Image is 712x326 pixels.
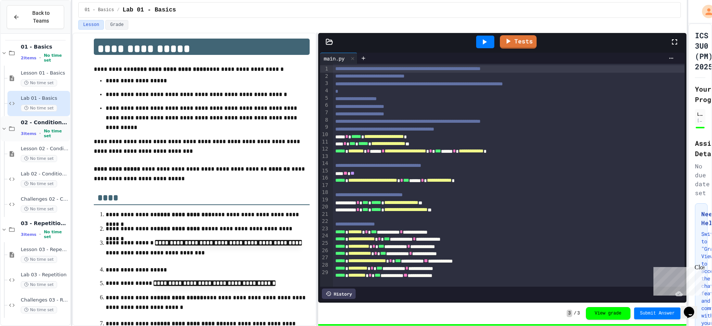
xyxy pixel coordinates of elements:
[3,3,51,47] div: Chat with us now!Close
[320,55,348,62] div: main.py
[24,9,58,25] span: Back to Teams
[320,109,329,116] div: 7
[320,153,329,160] div: 13
[320,225,329,233] div: 23
[322,289,356,299] div: History
[320,131,329,138] div: 10
[21,220,69,227] span: 03 - Repetition (while and for)
[320,196,329,204] div: 19
[697,111,703,117] div: LL - 11BG 778819 [PERSON_NAME] SS
[320,218,329,225] div: 22
[21,205,57,213] span: No time set
[21,79,57,86] span: No time set
[21,146,69,152] span: Lesson 02 - Conditional Statements (if)
[320,53,357,64] div: main.py
[634,307,681,319] button: Submit Answer
[21,180,57,187] span: No time set
[123,6,176,14] span: Lab 01 - Basics
[320,189,329,196] div: 18
[44,53,69,63] span: No time set
[695,138,705,159] h2: Assignment Details
[500,35,537,49] a: Tests
[21,196,69,202] span: Challenges 02 - Conditionals
[7,5,64,29] button: Back to Teams
[21,105,57,112] span: No time set
[21,232,36,237] span: 3 items
[695,162,705,197] div: No due date set
[117,7,119,13] span: /
[320,160,329,167] div: 14
[39,231,41,237] span: •
[21,171,69,177] span: Lab 02 - Conditionals
[695,84,705,105] h2: Your Progress
[320,203,329,211] div: 20
[586,307,630,320] button: View grade
[320,145,329,153] div: 12
[320,232,329,240] div: 24
[39,55,41,61] span: •
[44,129,69,138] span: No time set
[320,211,329,218] div: 21
[21,247,69,253] span: Lesson 03 - Repetition
[320,138,329,146] div: 11
[21,281,57,288] span: No time set
[650,264,705,296] iframe: chat widget
[577,310,580,316] span: 3
[21,70,69,76] span: Lesson 01 - Basics
[320,261,329,269] div: 28
[320,254,329,261] div: 27
[574,310,576,316] span: /
[320,240,329,247] div: 25
[21,119,69,126] span: 02 - Conditional Statements (if)
[320,269,329,276] div: 29
[640,310,675,316] span: Submit Answer
[320,73,329,80] div: 2
[21,56,36,60] span: 2 items
[21,131,36,136] span: 3 items
[85,7,114,13] span: 01 - Basics
[320,80,329,87] div: 3
[320,167,329,175] div: 15
[681,296,705,319] iframe: chat widget
[697,118,703,123] div: [EMAIL_ADDRESS][DOMAIN_NAME]
[39,131,41,136] span: •
[320,65,329,73] div: 1
[21,306,57,313] span: No time set
[78,20,104,30] button: Lesson
[320,95,329,102] div: 5
[320,247,329,254] div: 26
[320,174,329,182] div: 16
[320,87,329,95] div: 4
[21,256,57,263] span: No time set
[320,182,329,189] div: 17
[320,116,329,124] div: 8
[21,155,57,162] span: No time set
[21,43,69,50] span: 01 - Basics
[105,20,128,30] button: Grade
[44,230,69,239] span: No time set
[21,272,69,278] span: Lab 03 - Repetition
[320,124,329,131] div: 9
[21,297,69,303] span: Challenges 03 - Repetition
[567,310,572,317] span: 3
[21,95,69,102] span: Lab 01 - Basics
[320,102,329,109] div: 6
